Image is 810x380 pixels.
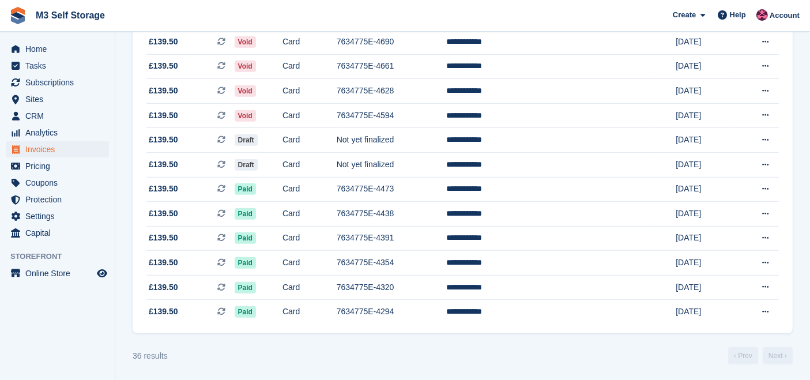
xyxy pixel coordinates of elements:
[676,275,735,300] td: [DATE]
[676,29,735,54] td: [DATE]
[6,208,109,224] a: menu
[6,91,109,107] a: menu
[149,110,178,122] span: £139.50
[726,347,795,364] nav: Page
[282,54,337,79] td: Card
[25,141,95,157] span: Invoices
[282,79,337,104] td: Card
[770,10,800,21] span: Account
[149,257,178,269] span: £139.50
[149,232,178,244] span: £139.50
[282,29,337,54] td: Card
[676,152,735,177] td: [DATE]
[676,202,735,227] td: [DATE]
[673,9,696,21] span: Create
[95,266,109,280] a: Preview store
[149,60,178,72] span: £139.50
[676,177,735,202] td: [DATE]
[282,152,337,177] td: Card
[149,281,178,294] span: £139.50
[25,208,95,224] span: Settings
[149,306,178,318] span: £139.50
[337,54,446,79] td: 7634775E-4661
[756,9,768,21] img: Nick Jones
[676,79,735,104] td: [DATE]
[282,300,337,324] td: Card
[337,202,446,227] td: 7634775E-4438
[10,251,115,262] span: Storefront
[235,110,256,122] span: Void
[337,275,446,300] td: 7634775E-4320
[9,7,27,24] img: stora-icon-8386f47178a22dfd0bd8f6a31ec36ba5ce8667c1dd55bd0f319d3a0aa187defe.svg
[676,103,735,128] td: [DATE]
[25,175,95,191] span: Coupons
[6,225,109,241] a: menu
[235,282,256,294] span: Paid
[25,225,95,241] span: Capital
[235,306,256,318] span: Paid
[730,9,746,21] span: Help
[6,74,109,91] a: menu
[763,347,793,364] a: Next
[25,74,95,91] span: Subscriptions
[235,183,256,195] span: Paid
[282,128,337,153] td: Card
[149,159,178,171] span: £139.50
[6,158,109,174] a: menu
[337,251,446,276] td: 7634775E-4354
[337,128,446,153] td: Not yet finalized
[235,85,256,97] span: Void
[282,177,337,202] td: Card
[676,300,735,324] td: [DATE]
[282,275,337,300] td: Card
[235,61,256,72] span: Void
[25,58,95,74] span: Tasks
[337,103,446,128] td: 7634775E-4594
[235,208,256,220] span: Paid
[31,6,110,25] a: M3 Self Storage
[676,251,735,276] td: [DATE]
[25,125,95,141] span: Analytics
[676,54,735,79] td: [DATE]
[6,265,109,281] a: menu
[728,347,758,364] a: Previous
[282,251,337,276] td: Card
[6,125,109,141] a: menu
[149,208,178,220] span: £139.50
[676,128,735,153] td: [DATE]
[235,257,256,269] span: Paid
[282,103,337,128] td: Card
[676,226,735,251] td: [DATE]
[149,183,178,195] span: £139.50
[25,108,95,124] span: CRM
[6,175,109,191] a: menu
[25,158,95,174] span: Pricing
[149,85,178,97] span: £139.50
[6,141,109,157] a: menu
[235,159,258,171] span: Draft
[133,350,168,362] div: 36 results
[337,152,446,177] td: Not yet finalized
[282,202,337,227] td: Card
[282,226,337,251] td: Card
[6,58,109,74] a: menu
[235,232,256,244] span: Paid
[337,226,446,251] td: 7634775E-4391
[25,41,95,57] span: Home
[149,134,178,146] span: £139.50
[149,36,178,48] span: £139.50
[337,177,446,202] td: 7634775E-4473
[6,108,109,124] a: menu
[337,29,446,54] td: 7634775E-4690
[25,191,95,208] span: Protection
[25,265,95,281] span: Online Store
[6,191,109,208] a: menu
[235,36,256,48] span: Void
[6,41,109,57] a: menu
[25,91,95,107] span: Sites
[337,79,446,104] td: 7634775E-4628
[235,134,258,146] span: Draft
[337,300,446,324] td: 7634775E-4294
